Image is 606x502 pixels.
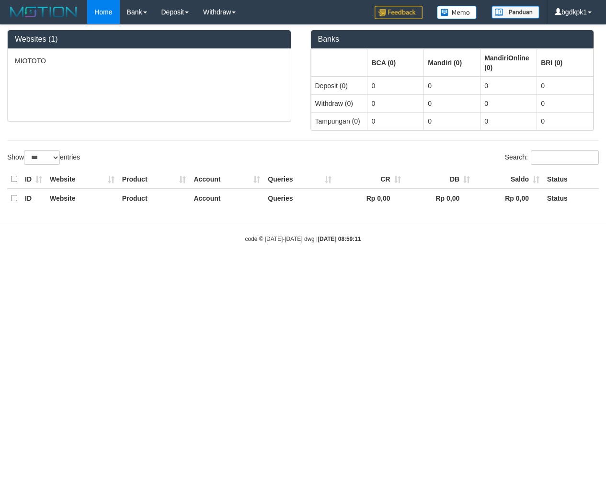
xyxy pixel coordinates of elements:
[118,170,190,189] th: Product
[7,150,80,165] label: Show entries
[190,189,264,207] th: Account
[537,77,594,95] td: 0
[375,6,423,19] img: Feedback.jpg
[15,35,284,44] h3: Websites (1)
[424,94,480,112] td: 0
[15,56,284,66] p: MIOTOTO
[367,77,424,95] td: 0
[24,150,60,165] select: Showentries
[367,49,424,77] th: Group: activate to sort column ascending
[543,170,599,189] th: Status
[335,189,405,207] th: Rp 0,00
[118,189,190,207] th: Product
[46,170,118,189] th: Website
[405,170,474,189] th: DB
[318,35,587,44] h3: Banks
[311,49,367,77] th: Group: activate to sort column ascending
[531,150,599,165] input: Search:
[311,94,367,112] td: Withdraw (0)
[245,236,361,242] small: code © [DATE]-[DATE] dwg |
[474,189,543,207] th: Rp 0,00
[311,112,367,130] td: Tampungan (0)
[505,150,599,165] label: Search:
[264,170,335,189] th: Queries
[367,94,424,112] td: 0
[21,189,46,207] th: ID
[543,189,599,207] th: Status
[474,170,543,189] th: Saldo
[405,189,474,207] th: Rp 0,00
[318,236,361,242] strong: [DATE] 08:59:11
[537,112,594,130] td: 0
[492,6,539,19] img: panduan.png
[480,77,537,95] td: 0
[480,49,537,77] th: Group: activate to sort column ascending
[311,77,367,95] td: Deposit (0)
[46,189,118,207] th: Website
[21,170,46,189] th: ID
[264,189,335,207] th: Queries
[335,170,405,189] th: CR
[480,112,537,130] td: 0
[537,49,594,77] th: Group: activate to sort column ascending
[367,112,424,130] td: 0
[7,5,80,19] img: MOTION_logo.png
[437,6,477,19] img: Button%20Memo.svg
[480,94,537,112] td: 0
[424,49,480,77] th: Group: activate to sort column ascending
[190,170,264,189] th: Account
[424,112,480,130] td: 0
[424,77,480,95] td: 0
[537,94,594,112] td: 0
